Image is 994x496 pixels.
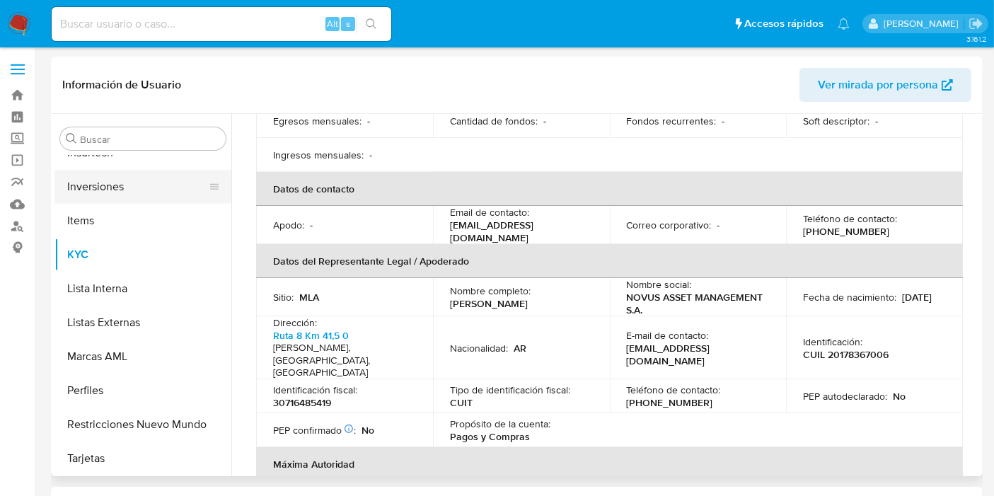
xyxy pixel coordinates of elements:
p: Nombre social : [627,278,692,291]
p: - [369,149,372,161]
span: Pagos y Compras [450,429,530,444]
button: Items [54,204,231,238]
th: Datos del Representante Legal / Apoderado [256,244,963,278]
button: Marcas AML [54,340,231,374]
p: Teléfono de contacto : [627,383,721,396]
p: CUIL 20178367006 [803,348,889,361]
p: Nombre completo : [450,284,531,297]
p: CUIT [450,396,473,409]
p: Sitio : [273,291,294,304]
p: Email de contacto : [450,206,529,219]
button: Listas Externas [54,306,231,340]
p: E-mail de contacto : [627,329,709,342]
button: Restricciones Nuevo Mundo [54,408,231,442]
p: belen.palamara@mercadolibre.com [884,17,964,30]
p: - [543,115,546,127]
p: [PHONE_NUMBER] [627,396,713,409]
p: Teléfono de contacto : [803,212,897,225]
input: Buscar usuario o caso... [52,15,391,33]
p: Identificación : [803,335,862,348]
p: Dirección : [273,316,317,329]
p: Propósito de la cuenta : [450,417,550,430]
button: Perfiles [54,374,231,408]
p: - [367,115,370,127]
p: Correo corporativo : [627,219,712,231]
p: - [717,219,720,231]
p: Ingresos mensuales : [273,149,364,161]
p: No [362,424,374,437]
span: s [346,17,350,30]
p: No [893,390,906,403]
input: Buscar [80,133,220,146]
button: Tarjetas [54,442,231,475]
p: AR [514,342,526,354]
a: Salir [969,16,983,31]
h4: [PERSON_NAME], [GEOGRAPHIC_DATA], [GEOGRAPHIC_DATA] [273,342,410,379]
button: Buscar [66,133,77,144]
p: PEP autodeclarado : [803,390,887,403]
span: Accesos rápidos [744,16,823,31]
p: NOVUS ASSET MANAGEMENT S.A. [627,291,764,316]
p: Soft descriptor : [803,115,869,127]
p: - [310,219,313,231]
p: [EMAIL_ADDRESS][DOMAIN_NAME] [627,342,764,367]
p: Tipo de identificación fiscal : [450,383,570,396]
button: Lista Interna [54,272,231,306]
p: Fondos recurrentes : [627,115,717,127]
p: Cantidad de fondos : [450,115,538,127]
p: PEP confirmado : [273,424,356,437]
p: Identificación fiscal : [273,383,357,396]
button: KYC [54,238,231,272]
p: [DATE] [902,291,932,304]
th: Máxima Autoridad [256,447,963,481]
p: - [875,115,878,127]
th: Datos de contacto [256,172,963,206]
button: Inversiones [54,170,220,204]
p: Fecha de nacimiento : [803,291,896,304]
p: [PERSON_NAME] [450,297,528,310]
p: Nacionalidad : [450,342,508,354]
span: Ver mirada por persona [818,68,938,102]
button: search-icon [357,14,386,34]
p: MLA [299,291,319,304]
p: [EMAIL_ADDRESS][DOMAIN_NAME] [450,219,587,244]
p: Egresos mensuales : [273,115,362,127]
p: 30716485419 [273,396,331,409]
h1: Información de Usuario [62,78,181,92]
span: Alt [327,17,338,30]
a: Notificaciones [838,18,850,30]
button: Ver mirada por persona [799,68,971,102]
p: [PHONE_NUMBER] [803,225,889,238]
p: Apodo : [273,219,304,231]
a: Ruta 8 Km 41,5 0 [273,328,349,342]
p: - [722,115,725,127]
